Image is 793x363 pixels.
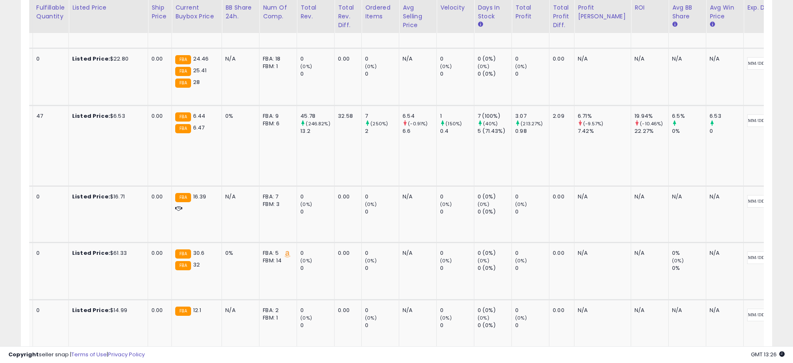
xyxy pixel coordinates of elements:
div: Fulfillable Quantity [36,3,65,21]
small: FBA [175,112,191,122]
div: 0 [440,55,474,63]
div: 0 [515,208,549,216]
div: 0% [672,249,706,257]
small: (0%) [478,201,489,208]
small: FBA [175,249,191,259]
small: FBA [175,55,191,64]
div: N/A [403,55,430,63]
div: FBA: 9 [263,112,290,120]
div: 0 (0%) [478,264,511,272]
small: FBA [175,261,191,270]
small: Avg Win Price. [710,21,715,28]
div: 0.00 [151,55,165,63]
div: N/A [634,55,662,63]
b: Listed Price: [72,55,110,63]
small: FBA [175,307,191,316]
div: $22.80 [72,55,141,63]
div: 6.71% [578,112,631,120]
div: FBM: 1 [263,63,290,70]
small: (0%) [440,201,452,208]
a: Terms of Use [71,350,107,358]
small: (0%) [478,257,489,264]
div: N/A [672,307,700,314]
div: 0.00 [151,112,165,120]
span: 32 [193,261,200,269]
div: Num of Comp. [263,3,293,21]
div: Avg Win Price [710,3,740,21]
small: (0%) [300,315,312,321]
div: FBA: 18 [263,55,290,63]
div: 0% [225,249,253,257]
strong: Copyright [8,350,39,358]
div: 0% [672,127,706,135]
b: Listed Price: [72,193,110,201]
div: 2.09 [553,112,568,120]
div: 0 [365,307,399,314]
div: Avg BB Share [672,3,702,21]
div: 0 [365,55,399,63]
div: $16.71 [72,193,141,201]
div: 0 [300,208,334,216]
div: 0.00 [553,193,568,201]
small: FBA [175,79,191,88]
div: FBM: 1 [263,314,290,322]
small: (246.82%) [306,120,330,127]
div: 0 [36,193,62,201]
span: 12.1 [193,306,201,314]
div: N/A [634,193,662,201]
div: 0 [36,249,62,257]
div: 0 [440,307,474,314]
div: N/A [578,55,624,63]
div: Avg Selling Price [403,3,433,30]
div: $14.99 [72,307,141,314]
div: N/A [672,193,700,201]
div: 0 (0%) [478,249,511,257]
span: 6.44 [193,112,206,120]
small: (250%) [370,120,388,127]
div: FBM: 3 [263,201,290,208]
div: N/A [225,55,253,63]
div: 0 [440,193,474,201]
div: 0 [300,264,334,272]
small: (213.27%) [521,120,543,127]
div: 0 [365,249,399,257]
div: 0 [300,249,334,257]
div: 7 [365,112,399,120]
b: Listed Price: [72,112,110,120]
div: 7.42% [578,127,631,135]
div: N/A [225,307,253,314]
div: 0 [365,208,399,216]
div: 0.00 [151,307,165,314]
div: N/A [710,193,737,201]
b: Listed Price: [72,306,110,314]
div: 0.00 [338,249,355,257]
div: N/A [403,193,430,201]
div: 0 (0%) [478,307,511,314]
div: 0 (0%) [478,193,511,201]
div: 0 [440,249,474,257]
div: 0 [365,322,399,329]
div: 0 [515,55,549,63]
div: 0.00 [151,249,165,257]
div: Ship Price [151,3,168,21]
div: 0% [225,112,253,120]
small: (40%) [483,120,498,127]
small: (0%) [515,201,527,208]
div: N/A [225,193,253,201]
small: (-10.46%) [640,120,663,127]
div: $6.53 [72,112,141,120]
div: N/A [634,249,662,257]
div: BB Share 24h. [225,3,256,21]
div: 0 [440,70,474,78]
div: Exp. Date [747,3,788,12]
div: 0 (0%) [478,208,511,216]
div: 0 [36,55,62,63]
div: 2 [365,127,399,135]
div: ROI [634,3,665,12]
div: 0 [515,307,549,314]
small: FBA [175,124,191,133]
div: FBM: 6 [263,120,290,127]
div: 0 [440,322,474,329]
small: FBA [175,67,191,76]
div: 6.54 [403,112,436,120]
